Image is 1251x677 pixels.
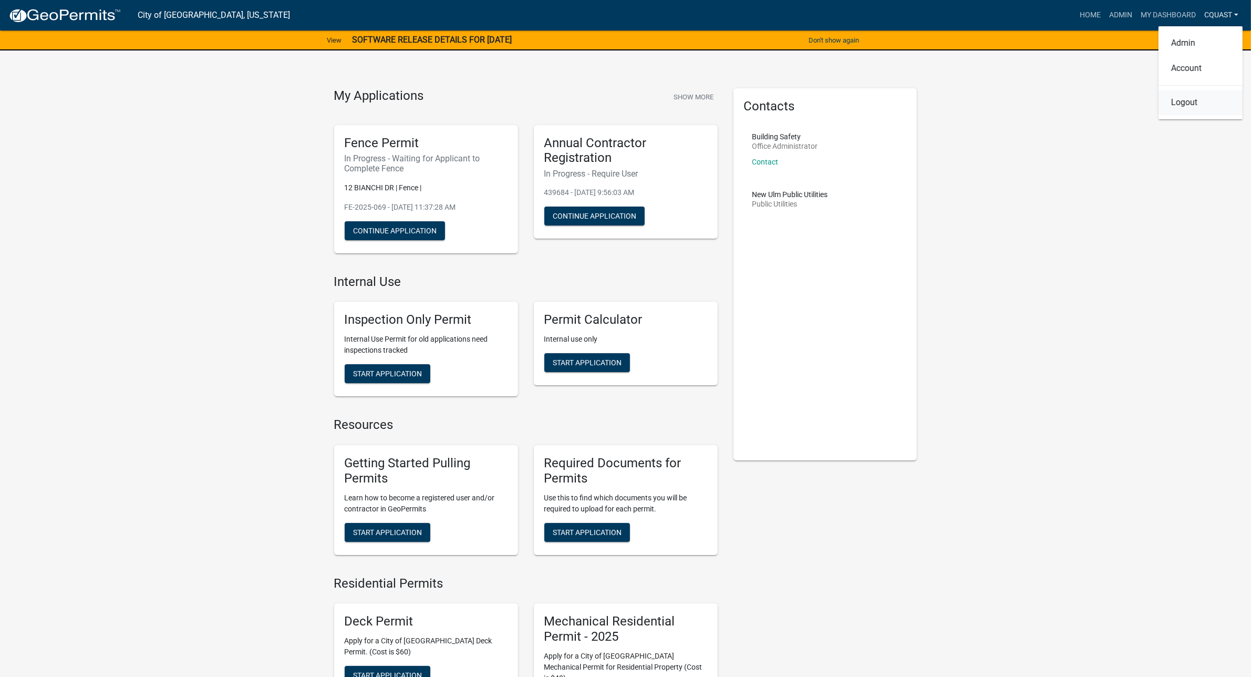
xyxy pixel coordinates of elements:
h5: Deck Permit [345,614,508,629]
button: Start Application [544,523,630,542]
h6: In Progress - Require User [544,169,707,179]
h5: Contacts [744,99,907,114]
a: Admin [1105,5,1136,25]
div: cquast [1159,26,1243,119]
p: 439684 - [DATE] 9:56:03 AM [544,187,707,198]
h5: Inspection Only Permit [345,312,508,327]
a: cquast [1200,5,1243,25]
a: View [323,32,346,49]
a: Contact [752,158,779,166]
p: Public Utilities [752,200,828,208]
p: Office Administrator [752,142,818,150]
a: Home [1076,5,1105,25]
h5: Annual Contractor Registration [544,136,707,166]
h5: Mechanical Residential Permit - 2025 [544,614,707,644]
p: Building Safety [752,133,818,140]
a: Logout [1159,90,1243,115]
p: FE-2025-069 - [DATE] 11:37:28 AM [345,202,508,213]
p: 12 BIANCHI DR | Fence | [345,182,508,193]
p: Internal use only [544,334,707,345]
button: Don't show again [804,32,863,49]
h4: Resources [334,417,718,433]
strong: SOFTWARE RELEASE DETAILS FOR [DATE] [352,35,512,45]
h5: Fence Permit [345,136,508,151]
button: Continue Application [345,221,445,240]
span: Start Application [553,528,622,536]
button: Start Application [345,364,430,383]
p: Use this to find which documents you will be required to upload for each permit. [544,493,707,515]
a: Admin [1159,30,1243,56]
h4: My Applications [334,88,424,104]
button: Start Application [544,353,630,372]
h5: Required Documents for Permits [544,456,707,486]
button: Continue Application [544,207,645,225]
h4: Internal Use [334,274,718,290]
a: Account [1159,56,1243,81]
a: My Dashboard [1136,5,1200,25]
h6: In Progress - Waiting for Applicant to Complete Fence [345,153,508,173]
p: Internal Use Permit for old applications need inspections tracked [345,334,508,356]
a: City of [GEOGRAPHIC_DATA], [US_STATE] [138,6,290,24]
p: Learn how to become a registered user and/or contractor in GeoPermits [345,493,508,515]
h5: Getting Started Pulling Permits [345,456,508,486]
p: Apply for a City of [GEOGRAPHIC_DATA] Deck Permit. (Cost is $60) [345,635,508,658]
span: Start Application [553,358,622,367]
button: Show More [669,88,718,106]
button: Start Application [345,523,430,542]
p: New Ulm Public Utilities [752,191,828,198]
span: Start Application [353,370,422,378]
h5: Permit Calculator [544,312,707,327]
h4: Residential Permits [334,576,718,591]
span: Start Application [353,528,422,536]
